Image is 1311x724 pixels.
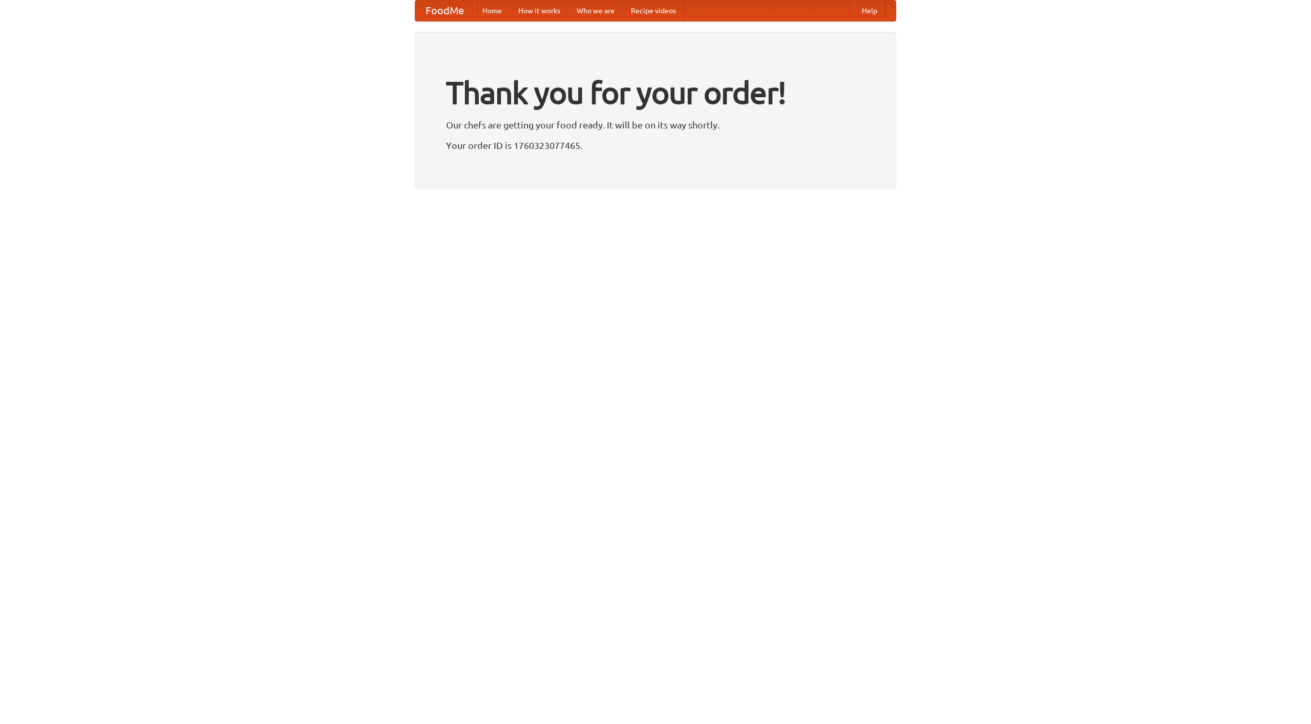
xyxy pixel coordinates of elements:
a: Help [854,1,885,21]
a: How it works [510,1,568,21]
p: Our chefs are getting your food ready. It will be on its way shortly. [446,117,865,133]
a: Who we are [568,1,623,21]
a: Home [474,1,510,21]
h1: Thank you for your order! [446,68,865,117]
a: Recipe videos [623,1,684,21]
a: FoodMe [415,1,474,21]
p: Your order ID is 1760323077465. [446,138,865,153]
